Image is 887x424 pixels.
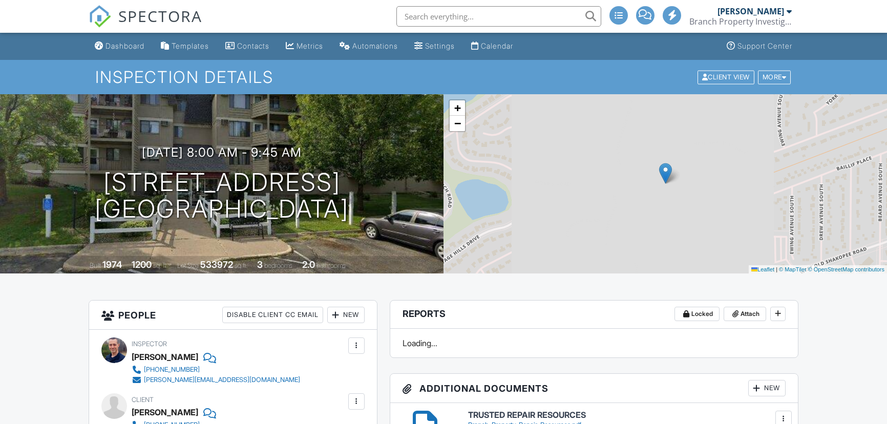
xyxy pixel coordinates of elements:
a: Zoom in [450,100,465,116]
div: Support Center [737,41,792,50]
a: Templates [157,37,213,56]
a: Zoom out [450,116,465,131]
div: 3 [257,259,263,270]
div: Disable Client CC Email [222,307,323,323]
span: sq.ft. [235,262,247,269]
h1: Inspection Details [95,68,792,86]
h3: People [89,301,376,330]
input: Search everything... [396,6,601,27]
div: Templates [172,41,209,50]
a: Metrics [282,37,327,56]
div: New [327,307,365,323]
a: Client View [696,73,757,80]
span: Client [132,396,154,404]
span: Inspector [132,340,167,348]
div: 2.0 [302,259,315,270]
span: + [454,101,461,114]
div: [PERSON_NAME] [132,405,198,420]
a: © OpenStreetMap contributors [808,266,884,272]
div: New [748,380,786,396]
span: Built [90,262,101,269]
div: 533972 [200,259,233,270]
a: Support Center [723,37,796,56]
a: Calendar [467,37,517,56]
img: The Best Home Inspection Software - Spectora [89,5,111,28]
div: [PERSON_NAME] [132,349,198,365]
a: Automations (Advanced) [335,37,402,56]
span: − [454,117,461,130]
span: Lot Size [177,262,199,269]
div: Settings [425,41,455,50]
div: Calendar [481,41,513,50]
a: Contacts [221,37,273,56]
span: bedrooms [264,262,292,269]
span: | [776,266,777,272]
a: Dashboard [91,37,149,56]
div: 1974 [102,259,122,270]
h6: TRUSTED REPAIR RESOURCES [468,411,786,420]
div: [PERSON_NAME][EMAIL_ADDRESS][DOMAIN_NAME] [144,376,300,384]
a: Settings [410,37,459,56]
span: sq. ft. [153,262,167,269]
div: [PERSON_NAME] [717,6,784,16]
div: Dashboard [105,41,144,50]
div: Metrics [297,41,323,50]
div: More [758,70,791,84]
a: SPECTORA [89,14,202,35]
div: Branch Property Investigations [689,16,792,27]
a: [PHONE_NUMBER] [132,365,300,375]
span: SPECTORA [118,5,202,27]
a: © MapTiler [779,266,807,272]
h3: [DATE] 8:00 am - 9:45 am [142,145,302,159]
a: Leaflet [751,266,774,272]
img: Marker [659,163,672,184]
div: [PHONE_NUMBER] [144,366,200,374]
div: Client View [698,70,754,84]
div: Automations [352,41,398,50]
div: Contacts [237,41,269,50]
h3: Additional Documents [390,374,798,403]
div: 1200 [132,259,152,270]
span: bathrooms [316,262,346,269]
a: [PERSON_NAME][EMAIL_ADDRESS][DOMAIN_NAME] [132,375,300,385]
h1: [STREET_ADDRESS] [GEOGRAPHIC_DATA] [95,169,349,223]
